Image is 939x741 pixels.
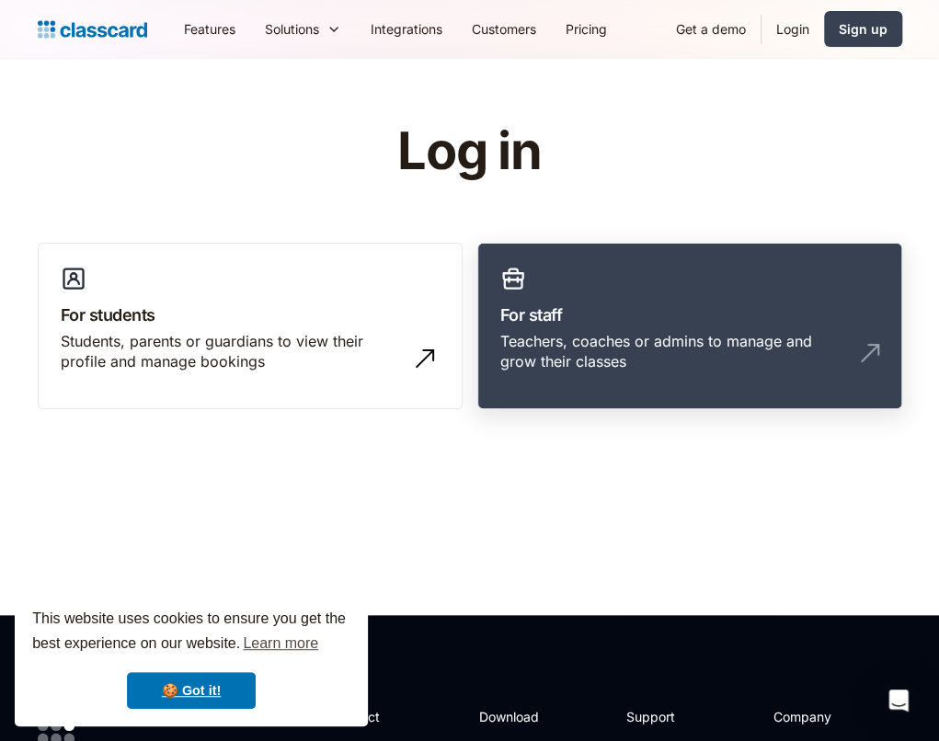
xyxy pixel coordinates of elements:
a: Customers [457,8,551,50]
a: learn more about cookies [240,630,321,657]
div: Open Intercom Messenger [876,678,921,723]
a: Pricing [551,8,622,50]
h2: Support [626,707,701,726]
div: Teachers, coaches or admins to manage and grow their classes [500,331,842,372]
h1: Log in [177,123,762,180]
div: cookieconsent [15,590,368,726]
div: Sign up [839,19,887,39]
h2: Product [332,707,430,726]
h2: Download [479,707,555,726]
a: Login [762,8,824,50]
h3: For staff [500,302,879,327]
span: This website uses cookies to ensure you get the best experience on our website. [32,608,350,657]
a: Get a demo [661,8,761,50]
h3: For students [61,302,440,327]
a: dismiss cookie message [127,672,256,709]
a: Sign up [824,11,902,47]
div: Solutions [265,19,319,39]
a: Integrations [356,8,457,50]
div: Solutions [250,8,356,50]
a: For staffTeachers, coaches or admins to manage and grow their classes [477,243,902,410]
a: Features [169,8,250,50]
a: Logo [38,17,147,42]
a: For studentsStudents, parents or guardians to view their profile and manage bookings [38,243,463,410]
h2: Company [773,707,896,726]
div: Students, parents or guardians to view their profile and manage bookings [61,331,403,372]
